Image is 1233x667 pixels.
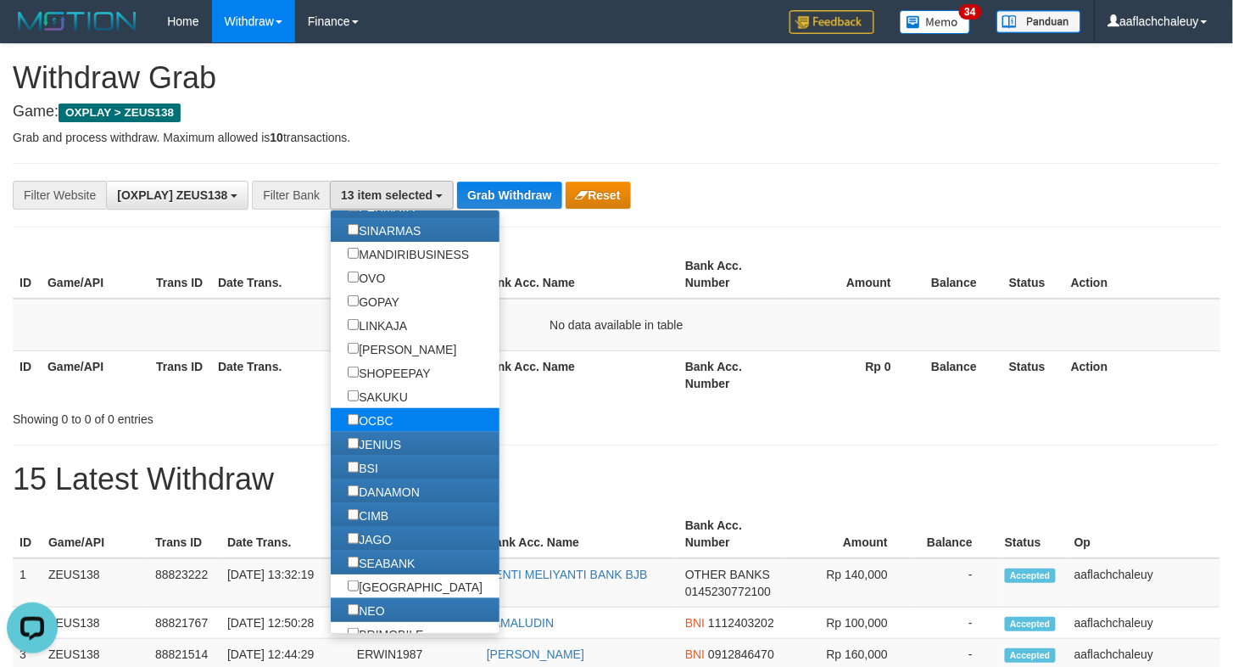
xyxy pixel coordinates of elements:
span: Accepted [1005,648,1056,663]
td: - [913,558,998,608]
th: Date Trans. [220,510,350,558]
div: Filter Bank [252,181,330,210]
h1: Withdraw Grab [13,61,1220,95]
label: [PERSON_NAME] [331,337,473,361]
a: JAMALUDIN [487,616,554,630]
th: Game/API [42,510,148,558]
span: Accepted [1005,617,1056,631]
input: [GEOGRAPHIC_DATA] [348,580,359,591]
span: Copy 0912846470 to clipboard [708,647,774,661]
th: Amount [786,510,913,558]
td: [DATE] 13:32:19 [220,558,350,608]
th: ID [13,350,41,399]
label: GOPAY [331,289,416,313]
span: BNI [685,647,705,661]
td: ZEUS138 [42,608,148,639]
input: SHOPEEPAY [348,367,359,378]
td: 88821767 [148,608,220,639]
input: JENIUS [348,438,359,449]
th: Status [1002,350,1064,399]
img: panduan.png [996,10,1081,33]
img: Feedback.jpg [789,10,874,34]
label: DANAMON [331,479,437,503]
td: ZEUS138 [42,558,148,608]
th: Bank Acc. Number [678,250,787,299]
input: [PERSON_NAME] [348,343,359,354]
button: Reset [566,182,631,209]
label: NEO [331,598,401,622]
label: OVO [331,266,402,289]
span: 13 item selected [341,188,432,202]
td: 1 [13,558,42,608]
th: Balance [913,510,998,558]
td: 88823222 [148,558,220,608]
th: Bank Acc. Number [678,350,787,399]
label: CIMB [331,503,405,527]
span: Accepted [1005,569,1056,583]
span: OTHER BANKS [685,568,770,581]
button: Open LiveChat chat widget [7,7,58,58]
th: Trans ID [148,510,220,558]
input: MANDIRIBUSINESS [348,248,359,259]
input: LINKAJA [348,319,359,330]
span: [OXPLAY] ZEUS138 [117,188,227,202]
div: Showing 0 to 0 of 0 entries [13,404,501,428]
label: SAKUKU [331,384,425,408]
label: SINARMAS [331,218,438,242]
th: Bank Acc. Name [480,510,678,558]
strong: 10 [270,131,283,144]
th: Action [1064,250,1220,299]
input: OCBC [348,414,359,425]
td: Rp 100,000 [786,608,913,639]
th: Bank Acc. Number [678,510,786,558]
th: Date Trans. [211,250,343,299]
input: DANAMON [348,485,359,496]
label: SHOPEEPAY [331,361,447,384]
img: Button%20Memo.svg [900,10,971,34]
label: OCBC [331,408,410,432]
td: Rp 140,000 [786,558,913,608]
th: Rp 0 [787,350,917,399]
label: JAGO [331,527,408,551]
input: BSI [348,462,359,473]
th: ID [13,510,42,558]
th: Game/API [41,250,149,299]
span: Copy 1112403202 to clipboard [708,616,774,630]
input: GOPAY [348,295,359,306]
label: SEABANK [331,551,432,575]
td: aaflachchaleuy [1068,608,1220,639]
th: Game/API [41,350,149,399]
th: Date Trans. [211,350,343,399]
th: ID [13,250,41,299]
td: [DATE] 12:50:28 [220,608,350,639]
input: SAKUKU [348,390,359,401]
td: - [913,608,998,639]
p: Grab and process withdraw. Maximum allowed is transactions. [13,129,1220,146]
input: SEABANK [348,557,359,568]
label: [GEOGRAPHIC_DATA] [331,575,499,598]
label: MANDIRIBUSINESS [331,242,486,266]
th: Action [1064,350,1220,399]
span: BNI [685,616,705,630]
label: BRIMOBILE [331,622,440,646]
th: Balance [917,350,1002,399]
a: [PERSON_NAME] [487,647,584,661]
th: Status [998,510,1068,558]
button: 13 item selected [330,181,454,210]
button: [OXPLAY] ZEUS138 [106,181,248,210]
th: Trans ID [149,250,211,299]
input: JAGO [348,533,359,544]
th: Status [1002,250,1064,299]
input: NEO [348,604,359,615]
span: 34 [959,4,982,20]
button: Grab Withdraw [457,182,561,209]
th: Bank Acc. Name [476,250,678,299]
label: BSI [331,456,395,479]
input: OVO [348,272,359,283]
td: aaflachchaleuy [1068,558,1220,608]
span: OXPLAY > ZEUS138 [59,104,181,122]
img: MOTION_logo.png [13,8,142,34]
th: Amount [787,250,917,299]
span: Copy 0145230772100 to clipboard [685,585,771,598]
div: Filter Website [13,181,106,210]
